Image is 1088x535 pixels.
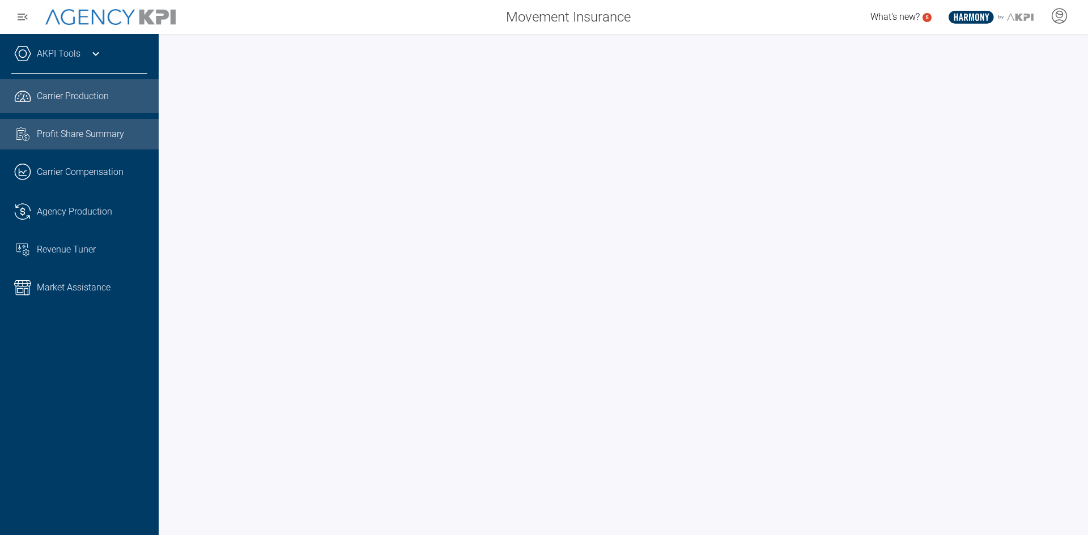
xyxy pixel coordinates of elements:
[37,281,110,294] span: Market Assistance
[37,165,124,179] span: Carrier Compensation
[37,89,109,103] span: Carrier Production
[923,13,932,22] a: 5
[37,127,124,141] span: Profit Share Summary
[37,47,80,61] a: AKPI Tools
[925,14,929,20] text: 5
[870,11,920,22] span: What's new?
[45,9,176,25] img: AgencyKPI
[37,243,96,256] span: Revenue Tuner
[506,7,631,27] span: Movement Insurance
[37,205,112,219] span: Agency Production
